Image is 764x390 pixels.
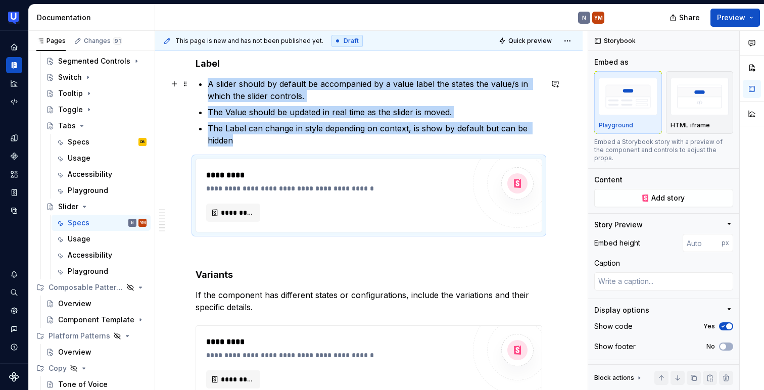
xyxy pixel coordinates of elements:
[52,150,151,166] a: Usage
[84,37,122,45] div: Changes
[594,71,662,134] button: placeholderPlayground
[6,130,22,146] a: Design tokens
[594,57,629,67] div: Embed as
[42,199,151,215] a: Slider
[196,58,220,69] strong: Label
[6,321,22,337] button: Contact support
[6,57,22,73] a: Documentation
[594,238,640,248] div: Embed height
[594,175,623,185] div: Content
[710,9,760,27] button: Preview
[113,37,122,45] span: 91
[594,305,733,315] button: Display options
[175,37,323,45] span: This page is new and has not been published yet.
[6,184,22,201] a: Storybook stories
[666,71,734,134] button: placeholderHTML iframe
[594,189,733,207] button: Add story
[52,263,151,279] a: Playground
[594,220,643,230] div: Story Preview
[68,137,89,147] div: Specs
[52,134,151,150] a: SpecsOB
[6,203,22,219] a: Data sources
[42,53,151,69] a: Segmented Controls
[42,69,151,85] a: Switch
[6,93,22,110] a: Code automation
[140,137,145,147] div: OB
[58,347,91,357] div: Overview
[6,75,22,91] div: Analytics
[722,239,729,247] p: px
[58,379,108,389] div: Tone of Voice
[37,13,151,23] div: Documentation
[594,321,633,331] div: Show code
[49,331,110,341] div: Platform Patterns
[208,122,542,147] p: The Label can change in style depending on context, is show by default but can be hidden
[594,14,603,22] div: YM
[8,12,20,24] img: 41adf70f-fc1c-4662-8e2d-d2ab9c673b1b.png
[42,344,151,360] a: Overview
[58,299,91,309] div: Overview
[6,303,22,319] a: Settings
[6,148,22,164] a: Components
[208,78,542,102] p: A slider should by default be accompanied by a value label the states the value/s in which the sl...
[68,266,108,276] div: Playground
[42,312,151,328] a: Component Template
[594,371,643,385] div: Block actions
[6,284,22,301] button: Search ⌘K
[32,328,151,344] div: Platform Patterns
[68,218,89,228] div: Specs
[58,315,134,325] div: Component Template
[508,37,552,45] span: Quick preview
[208,106,542,118] p: The Value should be updated in real time as the slider is moved.
[6,166,22,182] a: Assets
[58,121,76,131] div: Tabs
[68,185,108,196] div: Playground
[42,296,151,312] a: Overview
[49,363,67,373] div: Copy
[42,118,151,134] a: Tabs
[9,372,19,382] a: Supernova Logo
[68,169,112,179] div: Accessibility
[6,39,22,55] a: Home
[36,37,66,45] div: Pages
[58,56,130,66] div: Segmented Controls
[131,218,133,228] div: N
[6,266,22,282] button: Notifications
[32,360,151,376] div: Copy
[58,105,83,115] div: Toggle
[651,193,685,203] span: Add story
[344,37,359,45] span: Draft
[683,234,722,252] input: Auto
[664,9,706,27] button: Share
[594,220,733,230] button: Story Preview
[68,234,90,244] div: Usage
[196,289,542,313] p: If the component has different states or configurations, include the variations and their specifi...
[52,182,151,199] a: Playground
[52,166,151,182] a: Accessibility
[58,72,82,82] div: Switch
[58,88,83,99] div: Tooltip
[582,14,586,22] div: N
[679,13,700,23] span: Share
[42,85,151,102] a: Tooltip
[196,269,542,281] h4: Variants
[68,153,90,163] div: Usage
[52,215,151,231] a: SpecsNYM
[52,247,151,263] a: Accessibility
[671,121,710,129] p: HTML iframe
[671,78,729,115] img: placeholder
[706,343,715,351] label: No
[49,282,123,292] div: Composable Patterns
[599,121,633,129] p: Playground
[496,34,556,48] button: Quick preview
